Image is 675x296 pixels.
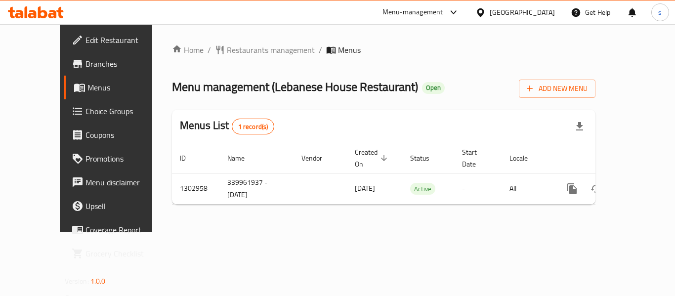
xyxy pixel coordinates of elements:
[85,105,165,117] span: Choice Groups
[519,80,595,98] button: Add New Menu
[338,44,361,56] span: Menus
[172,44,204,56] a: Home
[64,28,172,52] a: Edit Restaurant
[87,82,165,93] span: Menus
[509,152,541,164] span: Locale
[85,58,165,70] span: Branches
[227,152,257,164] span: Name
[172,44,595,56] nav: breadcrumb
[64,170,172,194] a: Menu disclaimer
[355,182,375,195] span: [DATE]
[64,242,172,265] a: Grocery Checklist
[382,6,443,18] div: Menu-management
[215,44,315,56] a: Restaurants management
[85,176,165,188] span: Menu disclaimer
[64,76,172,99] a: Menus
[64,218,172,242] a: Coverage Report
[584,177,608,201] button: Change Status
[85,34,165,46] span: Edit Restaurant
[232,122,274,131] span: 1 record(s)
[64,52,172,76] a: Branches
[64,147,172,170] a: Promotions
[172,76,418,98] span: Menu management ( Lebanese House Restaurant )
[502,173,552,204] td: All
[227,44,315,56] span: Restaurants management
[64,194,172,218] a: Upsell
[208,44,211,56] li: /
[422,84,445,92] span: Open
[527,83,588,95] span: Add New Menu
[64,99,172,123] a: Choice Groups
[180,118,274,134] h2: Menus List
[85,153,165,165] span: Promotions
[64,123,172,147] a: Coupons
[568,115,591,138] div: Export file
[85,129,165,141] span: Coupons
[85,248,165,259] span: Grocery Checklist
[232,119,275,134] div: Total records count
[560,177,584,201] button: more
[462,146,490,170] span: Start Date
[658,7,662,18] span: s
[65,275,89,288] span: Version:
[410,152,442,164] span: Status
[490,7,555,18] div: [GEOGRAPHIC_DATA]
[301,152,335,164] span: Vendor
[219,173,294,204] td: 339961937 - [DATE]
[410,183,435,195] span: Active
[180,152,199,164] span: ID
[90,275,106,288] span: 1.0.0
[355,146,390,170] span: Created On
[422,82,445,94] div: Open
[172,173,219,204] td: 1302958
[172,143,663,205] table: enhanced table
[85,200,165,212] span: Upsell
[552,143,663,173] th: Actions
[85,224,165,236] span: Coverage Report
[319,44,322,56] li: /
[454,173,502,204] td: -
